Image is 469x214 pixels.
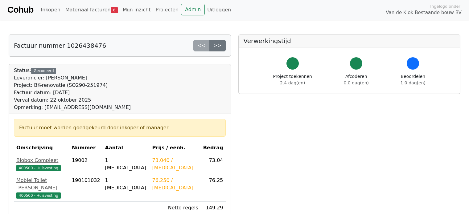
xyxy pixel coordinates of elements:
[69,142,103,154] th: Nummer
[105,177,147,192] div: 1 [MEDICAL_DATA]
[14,89,131,96] div: Factuur datum: [DATE]
[31,68,56,74] div: Gecodeerd
[38,4,63,16] a: Inkopen
[152,157,198,172] div: 73.040 / [MEDICAL_DATA]
[153,4,181,16] a: Projecten
[244,37,455,45] h5: Verwerkingstijd
[280,80,305,85] span: 2.4 dag(en)
[209,40,226,51] a: >>
[386,9,462,16] span: Van de Klok Bestaande bouw BV
[344,73,369,86] div: Afcoderen
[14,96,131,104] div: Verval datum: 22 oktober 2025
[14,82,131,89] div: Project: BK-renovatie (SO290-251974)
[63,4,120,16] a: Materiaal facturen6
[120,4,153,16] a: Mijn inzicht
[19,124,220,131] div: Factuur moet worden goedgekeurd door inkoper of manager.
[150,142,201,154] th: Prijs / eenh.
[16,177,67,199] a: Mobiel Toilet [PERSON_NAME]400500 - Huisvesting
[16,157,67,164] div: Biobox Compleet
[344,80,369,85] span: 0.0 dag(en)
[430,3,462,9] span: Ingelogd onder:
[201,154,226,174] td: 73.04
[152,177,198,192] div: 76.250 / [MEDICAL_DATA]
[16,157,67,172] a: Biobox Compleet400500 - Huisvesting
[69,154,103,174] td: 19002
[69,174,103,202] td: 190101032
[16,192,61,199] span: 400500 - Huisvesting
[16,165,61,171] span: 400500 - Huisvesting
[201,174,226,202] td: 76.25
[14,104,131,111] div: Opmerking: [EMAIL_ADDRESS][DOMAIN_NAME]
[273,73,312,86] div: Project toekennen
[201,142,226,154] th: Bedrag
[14,142,69,154] th: Omschrijving
[103,142,150,154] th: Aantal
[14,67,131,111] div: Status:
[14,74,131,82] div: Leverancier: [PERSON_NAME]
[14,42,106,49] h5: Factuur nummer 1026438476
[205,4,233,16] a: Uitloggen
[401,80,426,85] span: 1.0 dag(en)
[16,177,67,192] div: Mobiel Toilet [PERSON_NAME]
[105,157,147,172] div: 1 [MEDICAL_DATA]
[7,2,33,17] a: Cohub
[111,7,118,13] span: 6
[181,4,205,15] a: Admin
[401,73,426,86] div: Beoordelen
